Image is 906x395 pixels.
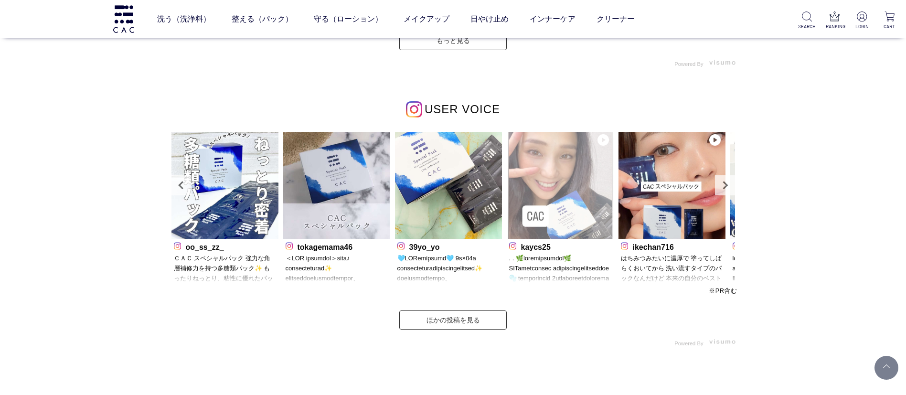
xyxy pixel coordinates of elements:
[404,6,449,32] a: メイクアップ
[733,241,835,251] p: chihiro_tc
[157,6,211,32] a: 洗う（洗浄料）
[314,6,383,32] a: 守る（ローション）
[853,23,871,30] p: LOGIN
[530,6,576,32] a: インナーケア
[399,310,507,330] a: ほかの投稿を見る
[286,241,388,251] p: tokagemama46
[709,60,735,65] img: visumo
[174,254,276,284] p: ＣＡＣ スペシャルパック 強力な角層補修力を持つ多糖類パック✨️ もったりねっとり、粘性に優れたパックが 傷ついた角層を抱え込み、 保湿保護しながら角層が整った状態になるようサポート。 水飴のよ...
[709,339,735,344] img: visumo
[597,6,635,32] a: クリーナー
[621,241,723,251] p: ikechan716
[715,175,735,195] a: Next
[730,132,837,239] img: Photo by chihiro_tc
[853,11,871,30] a: LOGIN
[286,254,388,284] p: ＜LOR ipsumdol＞sita♪ consecteturad✨ elitseddoeiusmodtempor、 incididuntutlaboreetdoloremagnaaliquae...
[470,6,509,32] a: 日やけ止め
[674,61,703,67] span: Powered By
[395,132,502,239] img: Photo by 39yo_yo
[283,132,390,239] img: Photo by tokagemama46
[674,341,703,346] span: Powered By
[425,103,500,116] span: USER VOICE
[397,254,500,284] p: 🩵LORemipsumd🩵 9s×04a consecteturadipiscingelitsed✨ doeiusmodtempo、incididuntutlaboreetdolor！！magn...
[709,287,737,294] span: ※PR含む
[733,254,835,284] p: lorem?!🍯 ipsumdolorsitametc🫧 adi_elits.doeiusmo te、INCIDIDuntutlaboreetdoloremagnaaliqu！ enimadmi...
[174,241,276,251] p: oo_ss_zz_
[406,101,422,117] img: インスタグラムのロゴ
[798,11,816,30] a: SEARCH
[881,11,898,30] a: CART
[112,5,136,32] img: logo
[826,23,843,30] p: RANKING
[397,241,500,251] p: 39yo_yo
[171,132,278,239] img: Photo by oo_ss_zz_
[232,6,293,32] a: 整える（パック）
[881,23,898,30] p: CART
[798,23,816,30] p: SEARCH
[621,254,723,284] p: はちみつみたいに濃厚で 塗ってしばらくおいてから 洗い流すタイプのパックなんだけど 本来の自分のベストな肌状態に戻してくれるような 他のパックでは感じたことない初めての不思議な感覚😇 CAC ス...
[509,254,611,284] p: . . 🌿loremipsumdol🌿 SITametconsec adipiscingelitseddoe🫧 temporincid 2utlaboreetdolorema🙆‍♀️✨ aliq...
[826,11,843,30] a: RANKING
[171,175,192,195] a: Prev
[507,132,614,239] img: Photo by kaycs25
[509,241,611,251] p: kaycs25
[618,132,725,239] img: Photo by ikechan716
